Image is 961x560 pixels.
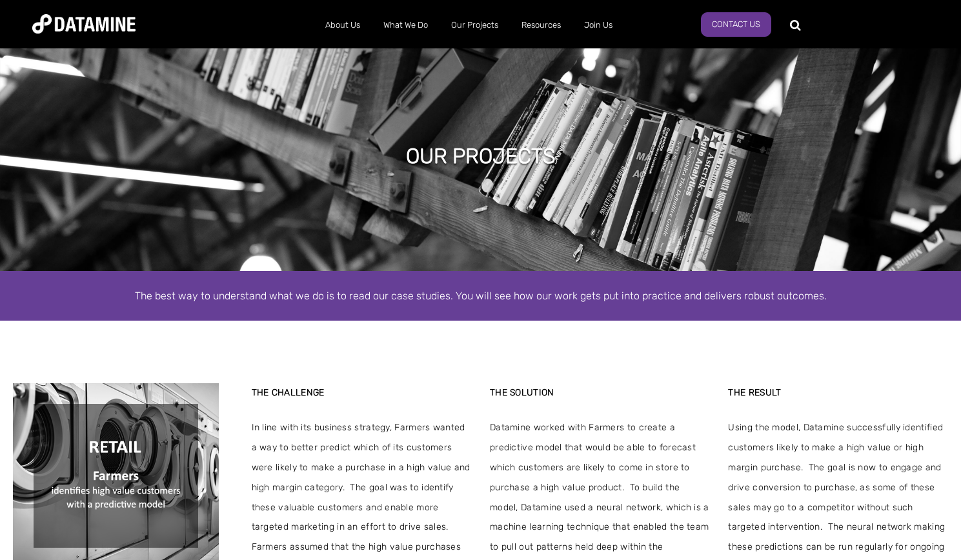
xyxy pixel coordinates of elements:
a: Join Us [572,8,624,42]
strong: THE RESULT [728,387,781,398]
a: Contact Us [701,12,771,37]
div: The best way to understand what we do is to read our case studies. You will see how our work gets... [113,287,849,305]
a: Our Projects [440,8,510,42]
a: About Us [314,8,372,42]
img: Datamine [32,14,136,34]
a: What We Do [372,8,440,42]
strong: THE SOLUTION [490,387,554,398]
strong: THE CHALLENGE [252,387,325,398]
h1: Our projects [406,142,556,170]
a: Resources [510,8,572,42]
